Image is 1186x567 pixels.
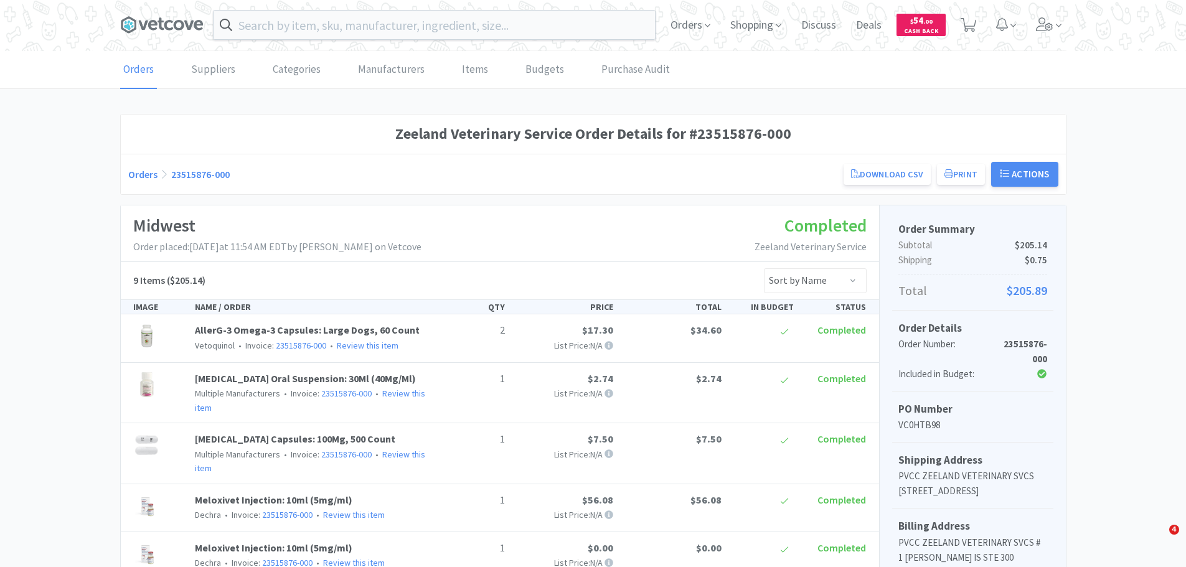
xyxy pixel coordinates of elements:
[443,492,505,508] p: 1
[221,509,313,520] span: Invoice:
[337,340,398,351] a: Review this item
[443,431,505,448] p: 1
[128,300,191,314] div: IMAGE
[817,433,866,445] span: Completed
[262,509,313,520] a: 23515876-000
[195,541,352,554] a: Meloxivet Injection: 10ml (5mg/ml)
[355,51,428,89] a: Manufacturers
[844,164,931,185] a: Download CSV
[898,337,997,367] div: Order Number:
[374,449,380,460] span: •
[128,168,158,180] a: Orders
[515,387,613,400] p: List Price: N/A
[898,253,1047,268] p: Shipping
[817,494,866,506] span: Completed
[898,238,1047,253] p: Subtotal
[195,388,280,399] span: Multiple Manufacturers
[618,300,727,314] div: TOTAL
[898,550,1047,565] p: 1 [PERSON_NAME] IS STE 300
[235,340,326,351] span: Invoice:
[898,469,1047,499] p: PVCC ZEELAND VETERINARY SVCS [STREET_ADDRESS]
[195,509,221,520] span: Dechra
[522,51,567,89] a: Budgets
[276,340,326,351] a: 23515876-000
[270,51,324,89] a: Categories
[588,372,613,385] span: $2.74
[133,273,205,289] h5: ($205.14)
[897,8,946,42] a: $54.00Cash Back
[280,449,372,460] span: Invoice:
[817,372,866,385] span: Completed
[588,541,613,554] span: $0.00
[898,281,1047,301] p: Total
[1169,525,1179,535] span: 4
[696,372,722,385] span: $2.74
[851,20,887,31] a: Deals
[690,324,722,336] span: $34.60
[443,322,505,339] p: 2
[195,340,235,351] span: Vetoquinol
[727,300,799,314] div: IN BUDGET
[282,388,289,399] span: •
[171,168,230,180] a: 23515876-000
[321,388,372,399] a: 23515876-000
[1144,525,1174,555] iframe: Intercom live chat
[190,300,438,314] div: NAME / ORDER
[443,540,505,556] p: 1
[321,449,372,460] a: 23515876-000
[898,535,1047,550] p: PVCC ZEELAND VETERINARY SVCS #
[898,221,1047,238] h5: Order Summary
[898,320,1047,337] h5: Order Details
[1015,238,1047,253] span: $205.14
[195,388,425,413] a: Review this item
[588,433,613,445] span: $7.50
[515,339,613,352] p: List Price: N/A
[459,51,491,89] a: Items
[796,20,841,31] a: Discuss
[237,340,243,351] span: •
[515,508,613,522] p: List Price: N/A
[323,509,385,520] a: Review this item
[1004,338,1047,365] strong: 23515876-000
[133,239,421,255] p: Order placed: [DATE] at 11:54 AM EDT by [PERSON_NAME] on Vetcove
[133,492,161,520] img: 9369d6a676bc4107a17fa15c7e8172df_543054.jpeg
[133,431,161,459] img: 011c75d773da43979a0a76220b86d693_120352.jpg
[898,367,997,382] div: Included in Budget:
[133,371,161,398] img: 121a28669ba442f18658543ad90ea4d7_120071.jpeg
[133,274,165,286] span: 9 Items
[223,509,230,520] span: •
[374,388,380,399] span: •
[328,340,335,351] span: •
[280,388,372,399] span: Invoice:
[904,28,938,36] span: Cash Back
[195,449,280,460] span: Multiple Manufacturers
[799,300,871,314] div: STATUS
[696,433,722,445] span: $7.50
[910,14,933,26] span: 54
[817,541,866,554] span: Completed
[755,239,867,255] p: Zeeland Veterinary Service
[195,433,395,445] a: [MEDICAL_DATA] Capsules: 100Mg, 500 Count
[438,300,510,314] div: QTY
[1007,281,1047,301] span: $205.89
[120,51,157,89] a: Orders
[898,452,1047,469] h5: Shipping Address
[195,372,416,385] a: [MEDICAL_DATA] Oral Suspension: 30Ml (40Mg/Ml)
[282,449,289,460] span: •
[696,541,722,554] span: $0.00
[195,324,420,336] a: AllerG-3 Omega-3 Capsules: Large Dogs, 60 Count
[128,122,1058,146] h1: Zeeland Veterinary Service Order Details for #23515876-000
[991,162,1058,187] button: Actions
[582,324,613,336] span: $17.30
[188,51,238,89] a: Suppliers
[314,509,321,520] span: •
[214,11,655,39] input: Search by item, sku, manufacturer, ingredient, size...
[133,212,421,240] h1: Midwest
[515,448,613,461] p: List Price: N/A
[898,418,1047,433] p: VC0HTB98
[817,324,866,336] span: Completed
[510,300,618,314] div: PRICE
[910,17,913,26] span: $
[898,401,1047,418] h5: PO Number
[195,494,352,506] a: Meloxivet Injection: 10ml (5mg/ml)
